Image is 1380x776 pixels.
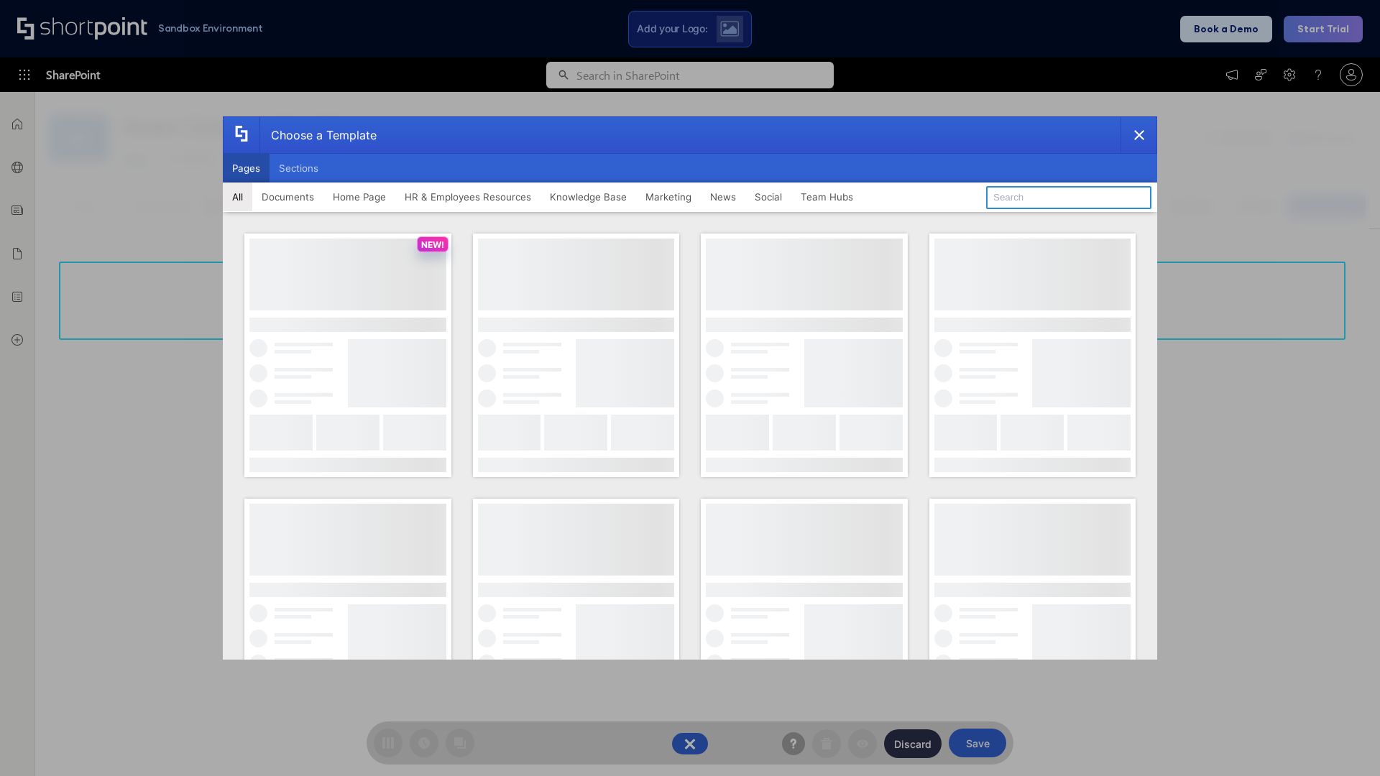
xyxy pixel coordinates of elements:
[791,183,862,211] button: Team Hubs
[986,186,1151,209] input: Search
[223,183,252,211] button: All
[223,116,1157,660] div: template selector
[540,183,636,211] button: Knowledge Base
[323,183,395,211] button: Home Page
[223,154,270,183] button: Pages
[636,183,701,211] button: Marketing
[421,239,444,250] p: NEW!
[701,183,745,211] button: News
[259,117,377,153] div: Choose a Template
[1308,707,1380,776] iframe: Chat Widget
[270,154,328,183] button: Sections
[395,183,540,211] button: HR & Employees Resources
[252,183,323,211] button: Documents
[745,183,791,211] button: Social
